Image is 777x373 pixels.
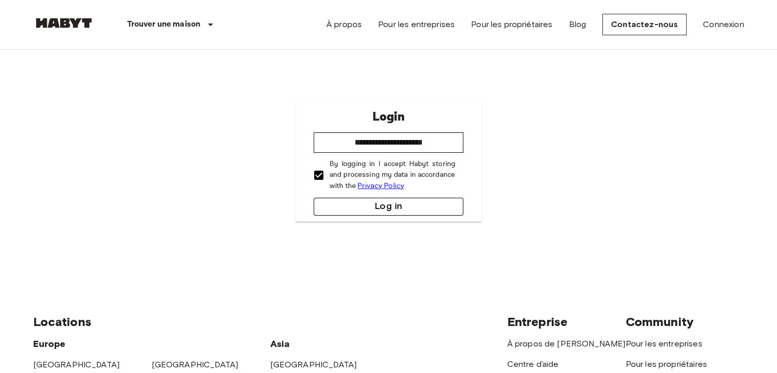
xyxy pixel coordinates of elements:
[626,314,694,329] span: Community
[703,18,744,31] a: Connexion
[471,18,552,31] a: Pour les propriétaires
[270,338,290,349] span: Asia
[626,339,702,348] a: Pour les entreprises
[378,18,455,31] a: Pour les entreprises
[569,18,586,31] a: Blog
[507,339,626,348] a: À propos de [PERSON_NAME]
[33,314,91,329] span: Locations
[270,360,357,369] a: [GEOGRAPHIC_DATA]
[602,14,687,35] a: Contactez-nous
[626,359,707,369] a: Pour les propriétaires
[152,360,239,369] a: [GEOGRAPHIC_DATA]
[329,159,455,192] p: By logging in I accept Habyt storing and processing my data in accordance with the
[507,359,559,369] a: Centre d'aide
[127,18,201,31] p: Trouver une maison
[507,314,568,329] span: Entreprise
[33,338,66,349] span: Europe
[358,181,404,190] a: Privacy Policy
[372,108,405,126] p: Login
[314,198,463,216] button: Log in
[326,18,362,31] a: À propos
[33,360,120,369] a: [GEOGRAPHIC_DATA]
[33,18,95,28] img: Habyt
